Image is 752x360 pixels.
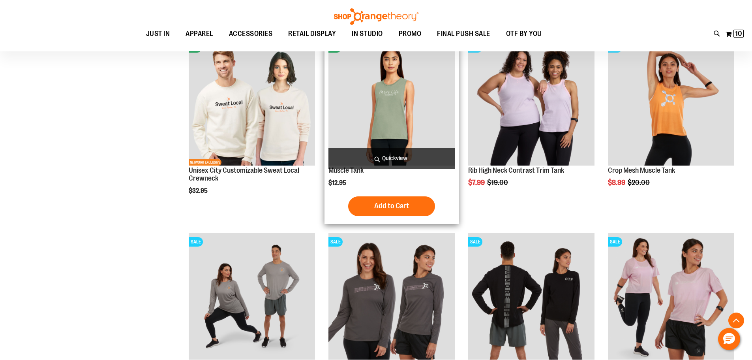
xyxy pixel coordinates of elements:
[328,39,455,167] a: Muscle TankNEW
[328,237,343,247] span: SALE
[280,25,344,43] a: RETAIL DISPLAY
[391,25,429,43] a: PROMO
[328,166,364,174] a: Muscle Tank
[399,25,422,43] span: PROMO
[735,30,742,38] span: 10
[608,179,626,187] span: $8.99
[608,39,734,166] img: Crop Mesh Muscle Tank primary image
[608,166,675,174] a: Crop Mesh Muscle Tank
[221,25,281,43] a: ACCESSORIES
[333,8,420,25] img: Shop Orangetheory
[374,202,409,210] span: Add to Cart
[468,179,486,187] span: $7.99
[728,313,744,328] button: Back To Top
[608,233,734,360] img: Product image for Short Sleeve Base Crop Tee
[189,39,315,166] img: Image of Unisex City Customizable NuBlend Crewneck
[189,237,203,247] span: SALE
[608,39,734,167] a: Crop Mesh Muscle Tank primary imageSALE
[328,148,455,169] a: Quickview
[468,39,594,166] img: Rib Tank w/ Contrast Binding primary image
[328,233,455,360] img: Product image for Long Sleeve Base Tee
[468,233,594,360] img: Product image for Unisex Long Sleeve Base Tee
[189,166,299,182] a: Unisex City Customizable Sweat Local Crewneck
[604,35,738,207] div: product
[138,25,178,43] a: JUST IN
[628,179,651,187] span: $20.00
[185,35,319,214] div: product
[344,25,391,43] a: IN STUDIO
[146,25,170,43] span: JUST IN
[178,25,221,43] a: APPAREL
[328,179,347,187] span: $12.95
[348,196,435,216] button: Add to Cart
[189,159,221,166] span: NETWORK EXCLUSIVE
[328,39,455,166] img: Muscle Tank
[186,25,213,43] span: APPAREL
[437,25,490,43] span: FINAL PUSH SALE
[288,25,336,43] span: RETAIL DISPLAY
[468,166,564,174] a: Rib High Neck Contrast Trim Tank
[189,187,209,194] span: $32.95
[718,328,740,350] button: Hello, have a question? Let’s chat.
[324,35,459,224] div: product
[468,39,594,167] a: Rib Tank w/ Contrast Binding primary imageSALE
[506,25,542,43] span: OTF BY YOU
[608,237,622,247] span: SALE
[487,179,509,187] span: $19.00
[464,35,598,207] div: product
[429,25,498,43] a: FINAL PUSH SALE
[468,237,482,247] span: SALE
[189,233,315,360] img: Unisex Long Sleeve Mesh Tee primary image
[189,39,315,167] a: Image of Unisex City Customizable NuBlend CrewneckNEWNETWORK EXCLUSIVE
[498,25,550,43] a: OTF BY YOU
[352,25,383,43] span: IN STUDIO
[229,25,273,43] span: ACCESSORIES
